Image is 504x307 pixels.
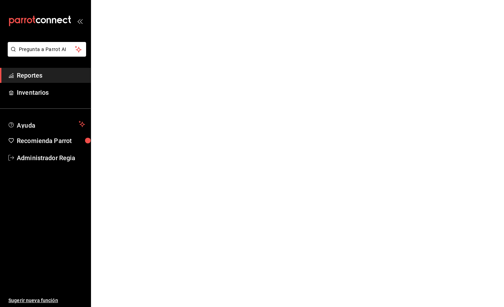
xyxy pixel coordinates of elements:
span: Inventarios [17,88,85,97]
span: Administrador Regia [17,153,85,163]
button: open_drawer_menu [77,18,83,24]
span: Pregunta a Parrot AI [19,46,75,53]
span: Ayuda [17,120,76,128]
span: Recomienda Parrot [17,136,85,145]
button: Pregunta a Parrot AI [8,42,86,57]
a: Pregunta a Parrot AI [5,51,86,58]
span: Reportes [17,71,85,80]
span: Sugerir nueva función [8,297,85,304]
